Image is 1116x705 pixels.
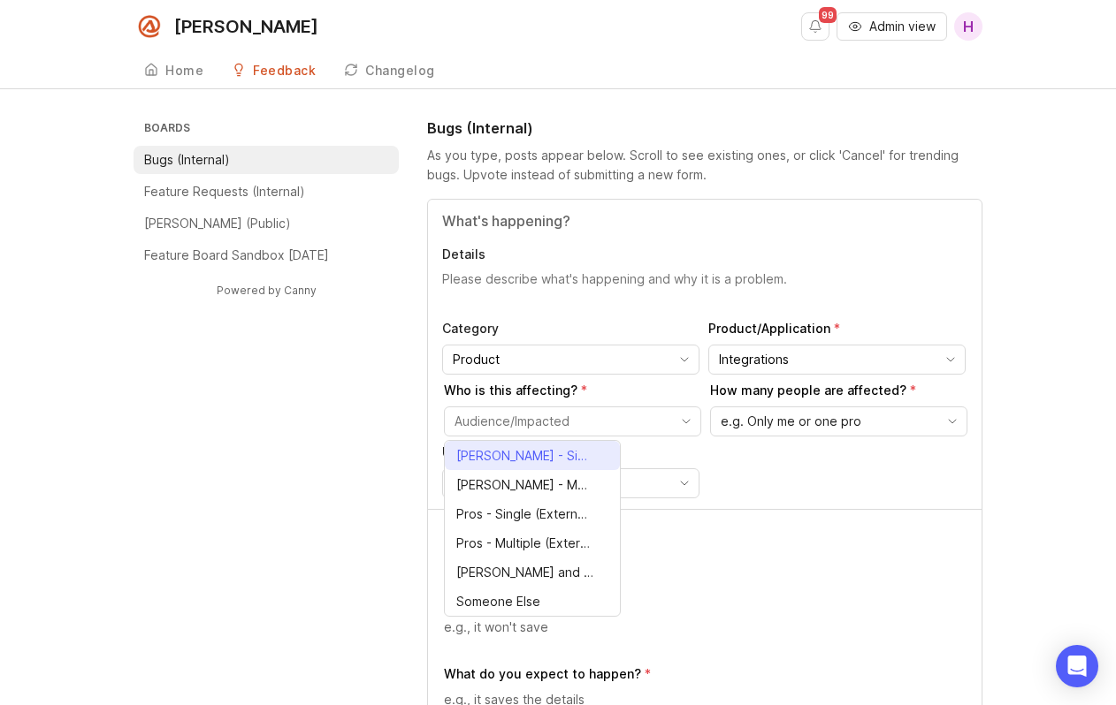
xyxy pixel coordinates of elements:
h3: Boards [141,117,399,142]
span: [PERSON_NAME] and Pros (Everyone) [456,563,593,582]
a: Powered by Canny [214,280,319,300]
a: Home [134,53,214,89]
svg: toggle icon [938,414,967,428]
span: 99 [819,7,837,23]
input: Product [453,350,669,369]
p: Bugs (Internal) [144,151,230,169]
input: Audience/Impacted [455,412,670,431]
div: Changelog [365,64,435,77]
button: Admin view [837,12,947,41]
input: Integrations [719,350,935,369]
h1: Bugs (Internal) [427,117,533,139]
a: Feature Board Sandbox [DATE] [134,241,399,269]
div: toggle menu [442,468,699,498]
p: Who is this affecting? [444,382,701,399]
a: [PERSON_NAME] (Public) [134,209,399,238]
div: toggle menu [710,406,967,436]
a: Feature Requests (Internal) [134,178,399,206]
p: [PERSON_NAME] (Public) [144,215,291,232]
span: e.g. Only me or one pro [721,412,861,431]
img: Smith.ai logo [134,11,165,42]
svg: toggle icon [670,476,699,490]
span: Pros - Single (External) [456,504,589,524]
svg: toggle icon [670,352,699,367]
span: H [963,16,974,37]
div: Feedback [253,64,316,77]
input: Title [442,210,967,231]
div: toggle menu [708,345,966,375]
a: Feedback [221,53,326,89]
p: Feature Requests (Internal) [144,183,305,201]
span: Pros - Multiple (External) [456,534,590,553]
span: [PERSON_NAME] - Single (Internal) [456,446,593,466]
p: Category [442,320,699,337]
span: Admin view [869,18,936,35]
span: [PERSON_NAME] - Multiple (Internal) [456,475,593,495]
textarea: Details [442,270,967,306]
svg: toggle icon [936,352,965,367]
svg: toggle icon [672,414,700,428]
div: [PERSON_NAME] [174,18,318,35]
div: Open Intercom Messenger [1056,645,1098,687]
p: How many people are affected? [710,382,967,399]
a: Changelog [333,53,446,89]
div: toggle menu [444,406,701,436]
div: toggle menu [442,345,699,375]
span: Someone Else [456,592,540,611]
p: Feature Board Sandbox [DATE] [144,246,329,264]
button: Notifications [801,12,829,41]
div: Home [165,64,203,77]
p: Product/Application [708,320,966,337]
button: H [954,12,982,41]
p: What do you expect to happen? [444,665,641,683]
div: As you type, posts appear below. Scroll to see existing ones, or click 'Cancel' for trending bugs... [427,146,982,185]
p: Urgency [442,443,699,461]
p: Details [442,246,967,263]
a: Bugs (Internal) [134,146,399,174]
